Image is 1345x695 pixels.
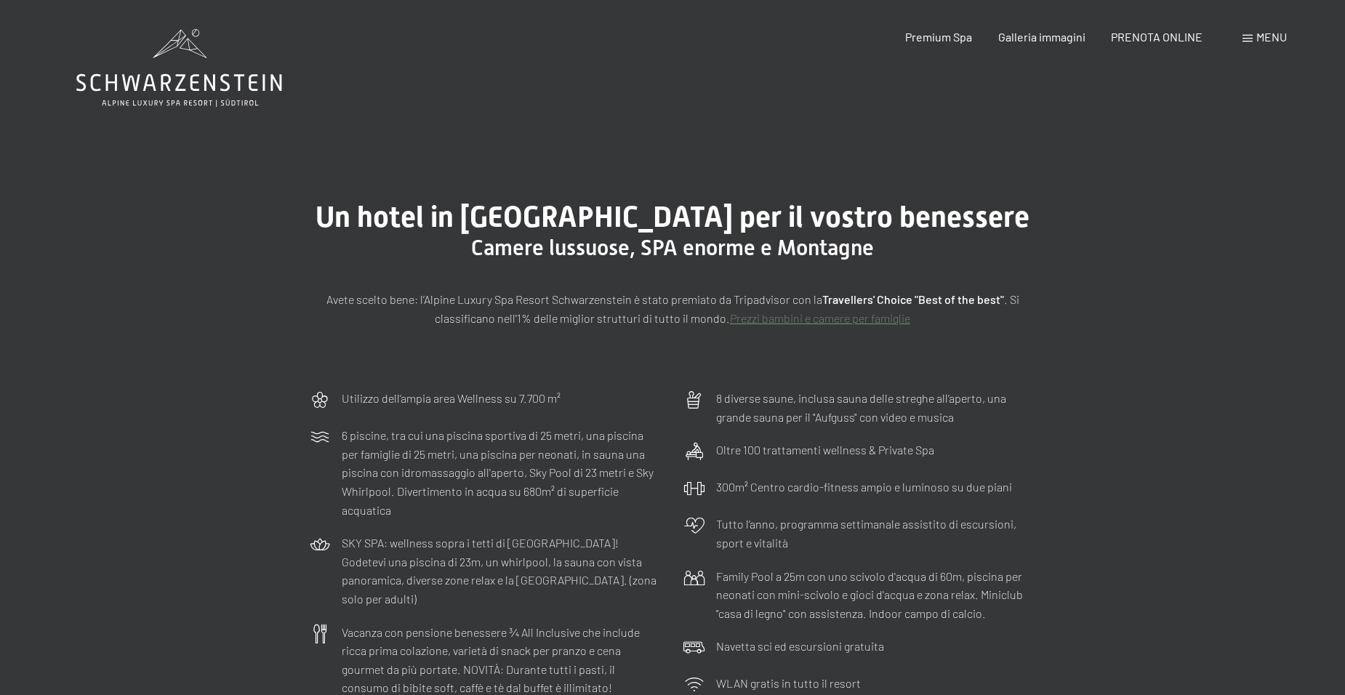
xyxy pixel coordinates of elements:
p: 8 diverse saune, inclusa sauna delle streghe all’aperto, una grande sauna per il "Aufguss" con vi... [716,389,1036,426]
p: 300m² Centro cardio-fitness ampio e luminoso su due piani [716,478,1012,497]
strong: Travellers' Choice "Best of the best" [822,292,1004,306]
p: Utilizzo dell‘ampia area Wellness su 7.700 m² [342,389,561,408]
p: Family Pool a 25m con uno scivolo d'acqua di 60m, piscina per neonati con mini-scivolo e gioci d'... [716,567,1036,623]
span: Menu [1256,30,1287,44]
p: Avete scelto bene: l’Alpine Luxury Spa Resort Schwarzenstein è stato premiato da Tripadvisor con ... [309,290,1036,327]
p: Navetta sci ed escursioni gratuita [716,637,884,656]
a: Galleria immagini [998,30,1085,44]
p: Oltre 100 trattamenti wellness & Private Spa [716,441,934,459]
span: Un hotel in [GEOGRAPHIC_DATA] per il vostro benessere [316,200,1029,234]
a: Prezzi bambini e camere per famiglie [730,311,910,325]
p: 6 piscine, tra cui una piscina sportiva di 25 metri, una piscina per famiglie di 25 metri, una pi... [342,426,662,519]
span: Camere lussuose, SPA enorme e Montagne [471,235,874,260]
p: SKY SPA: wellness sopra i tetti di [GEOGRAPHIC_DATA]! Godetevi una piscina di 23m, un whirlpool, ... [342,534,662,608]
p: WLAN gratis in tutto il resort [716,674,861,693]
a: Premium Spa [905,30,972,44]
p: Tutto l’anno, programma settimanale assistito di escursioni, sport e vitalità [716,515,1036,552]
a: PRENOTA ONLINE [1111,30,1203,44]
